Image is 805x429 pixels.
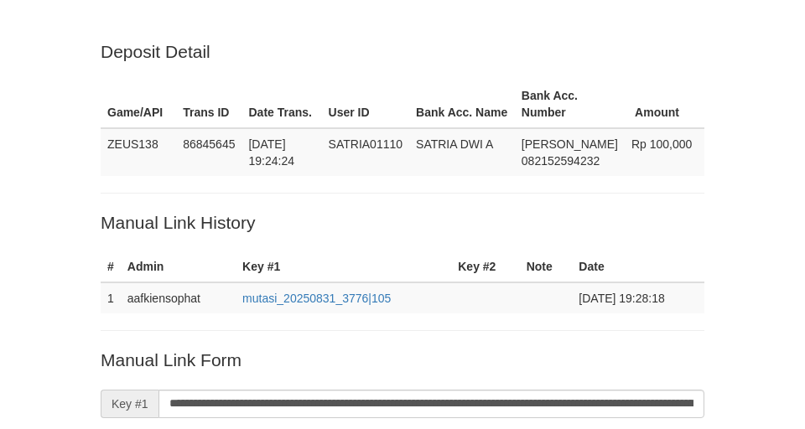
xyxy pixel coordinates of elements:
th: Admin [121,251,236,282]
th: Key #2 [451,251,519,282]
td: 86845645 [176,128,241,176]
p: Manual Link Form [101,348,704,372]
p: Deposit Detail [101,39,704,64]
span: [PERSON_NAME] [522,137,618,151]
span: SATRIA01110 [329,137,402,151]
th: Note [520,251,573,282]
td: [DATE] 19:28:18 [572,282,704,313]
td: 1 [101,282,121,313]
th: Bank Acc. Number [515,80,625,128]
th: Trans ID [176,80,241,128]
th: # [101,251,121,282]
th: Amount [625,80,704,128]
a: mutasi_20250831_3776|105 [242,292,391,305]
td: aafkiensophat [121,282,236,313]
span: Copy 082152594232 to clipboard [522,154,600,168]
th: User ID [322,80,409,128]
th: Date [572,251,704,282]
th: Game/API [101,80,176,128]
p: Manual Link History [101,210,704,235]
span: Key #1 [101,390,158,418]
th: Bank Acc. Name [409,80,515,128]
span: SATRIA DWI A [416,137,493,151]
span: [DATE] 19:24:24 [248,137,294,168]
th: Key #1 [236,251,451,282]
th: Date Trans. [241,80,321,128]
span: Rp 100,000 [631,137,692,151]
td: ZEUS138 [101,128,176,176]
